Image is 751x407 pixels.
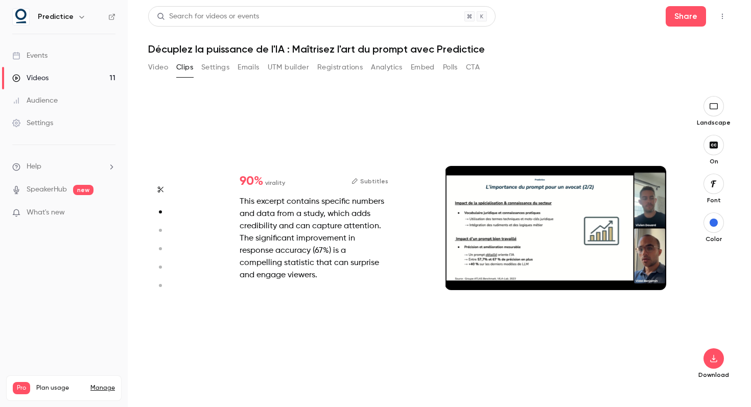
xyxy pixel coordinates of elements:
p: Font [697,196,730,204]
div: This excerpt contains specific numbers and data from a study, which adds credibility and can capt... [240,196,388,281]
p: Color [697,235,730,243]
iframe: Noticeable Trigger [103,208,115,218]
a: Manage [90,384,115,392]
button: UTM builder [268,59,309,76]
p: Download [697,371,730,379]
div: Settings [12,118,53,128]
li: help-dropdown-opener [12,161,115,172]
button: Registrations [317,59,363,76]
button: CTA [466,59,480,76]
h6: Predictice [38,12,74,22]
button: Analytics [371,59,403,76]
h1: Décuplez la puissance de l'IA : Maîtrisez l'art du prompt avec Predictice [148,43,731,55]
span: virality [265,178,285,187]
div: Search for videos or events [157,11,259,22]
img: Predictice [13,9,29,25]
button: Clips [176,59,193,76]
button: Polls [443,59,458,76]
button: Video [148,59,168,76]
button: Embed [411,59,435,76]
button: Emails [238,59,259,76]
a: SpeakerHub [27,184,67,195]
span: What's new [27,207,65,218]
button: Subtitles [351,175,388,187]
button: Share [666,6,706,27]
div: Events [12,51,48,61]
button: Top Bar Actions [714,8,731,25]
span: Help [27,161,41,172]
p: On [697,157,730,165]
span: new [73,185,93,195]
span: Pro [13,382,30,394]
div: Audience [12,95,58,106]
p: Landscape [697,118,731,127]
span: Plan usage [36,384,84,392]
span: 90 % [240,175,263,187]
div: Videos [12,73,49,83]
button: Settings [201,59,229,76]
